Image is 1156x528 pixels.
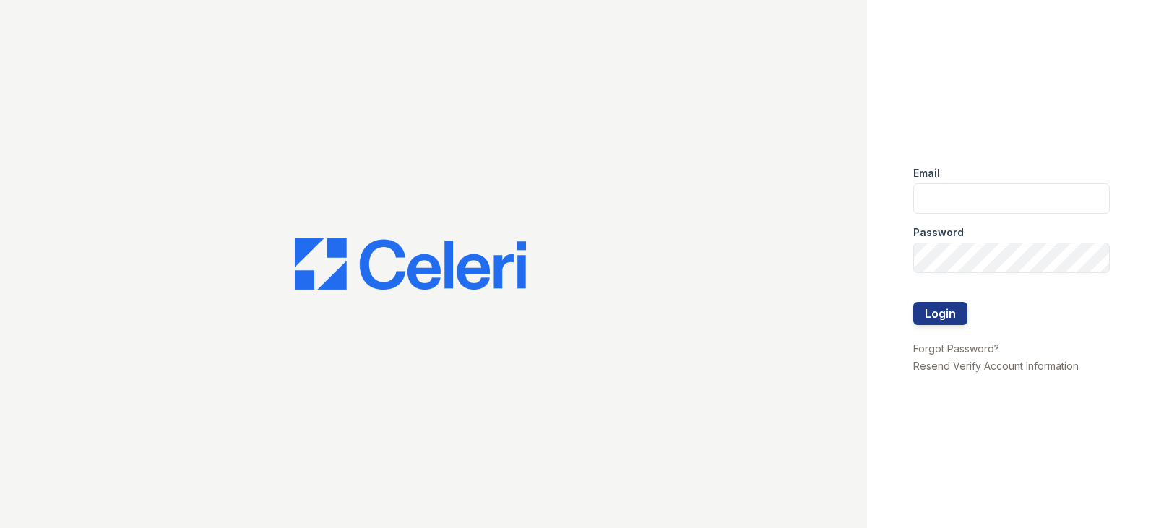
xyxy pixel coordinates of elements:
button: Login [913,302,967,325]
label: Email [913,166,940,181]
label: Password [913,225,964,240]
a: Resend Verify Account Information [913,360,1079,372]
img: CE_Logo_Blue-a8612792a0a2168367f1c8372b55b34899dd931a85d93a1a3d3e32e68fde9ad4.png [295,238,526,290]
a: Forgot Password? [913,342,999,355]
